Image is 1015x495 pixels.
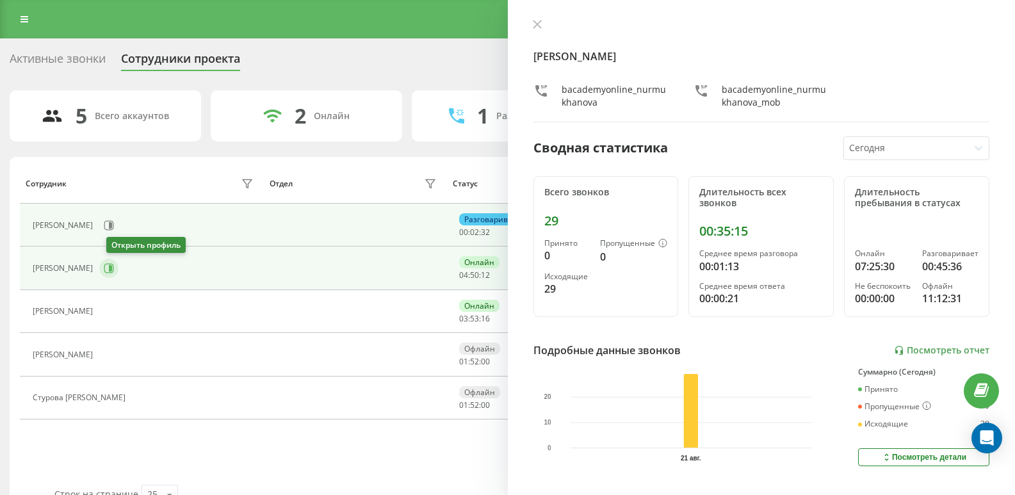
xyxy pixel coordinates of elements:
[894,345,989,356] a: Посмотреть отчет
[980,419,989,428] div: 29
[481,270,490,280] span: 12
[699,282,823,291] div: Среднее время ответа
[95,111,169,122] div: Всего аккаунтов
[855,187,978,209] div: Длительность пребывания в статусах
[855,249,911,258] div: Онлайн
[699,223,823,239] div: 00:35:15
[600,249,667,264] div: 0
[858,448,989,466] button: Посмотреть детали
[481,356,490,367] span: 00
[722,83,829,109] div: bacademyonline_nurmukhanova_mob
[33,393,129,402] div: Cтурова [PERSON_NAME]
[922,249,978,258] div: Разговаривает
[481,227,490,238] span: 32
[33,264,96,273] div: [PERSON_NAME]
[477,104,489,128] div: 1
[459,256,499,268] div: Онлайн
[855,291,911,306] div: 00:00:00
[922,291,978,306] div: 11:12:31
[459,386,500,398] div: Офлайн
[544,281,590,296] div: 29
[470,356,479,367] span: 52
[26,179,67,188] div: Сотрудник
[270,179,293,188] div: Отдел
[459,271,490,280] div: : :
[544,213,668,229] div: 29
[470,313,479,324] span: 53
[33,307,96,316] div: [PERSON_NAME]
[470,400,479,410] span: 52
[459,357,490,366] div: : :
[459,313,468,324] span: 03
[470,227,479,238] span: 02
[459,300,499,312] div: Онлайн
[699,249,823,258] div: Среднее время разговора
[544,393,551,400] text: 20
[881,452,966,462] div: Посмотреть детали
[453,179,478,188] div: Статус
[922,259,978,274] div: 00:45:36
[562,83,669,109] div: bacademyonline_nurmukhanova
[544,239,590,248] div: Принято
[459,228,490,237] div: : :
[481,400,490,410] span: 00
[922,282,978,291] div: Офлайн
[855,282,911,291] div: Не беспокоить
[544,272,590,281] div: Исходящие
[533,138,668,158] div: Сводная статистика
[544,187,668,198] div: Всего звонков
[470,270,479,280] span: 50
[121,52,240,72] div: Сотрудники проекта
[699,187,823,209] div: Длительность всех звонков
[496,111,566,122] div: Разговаривают
[106,237,186,253] div: Открыть профиль
[971,423,1002,453] div: Open Intercom Messenger
[858,385,898,394] div: Принято
[481,313,490,324] span: 16
[699,291,823,306] div: 00:00:21
[76,104,87,128] div: 5
[459,270,468,280] span: 04
[533,49,990,64] h4: [PERSON_NAME]
[699,259,823,274] div: 00:01:13
[459,314,490,323] div: : :
[544,419,551,426] text: 10
[33,221,96,230] div: [PERSON_NAME]
[533,343,681,358] div: Подробные данные звонков
[459,401,490,410] div: : :
[295,104,306,128] div: 2
[10,52,106,72] div: Активные звонки
[858,419,908,428] div: Исходящие
[544,248,590,263] div: 0
[858,368,989,377] div: Суммарно (Сегодня)
[459,400,468,410] span: 01
[459,343,500,355] div: Офлайн
[459,213,526,225] div: Разговаривает
[547,444,551,451] text: 0
[681,455,701,462] text: 21 авг.
[314,111,350,122] div: Онлайн
[33,350,96,359] div: [PERSON_NAME]
[855,259,911,274] div: 07:25:30
[600,239,667,249] div: Пропущенные
[459,227,468,238] span: 00
[858,402,931,412] div: Пропущенные
[459,356,468,367] span: 01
